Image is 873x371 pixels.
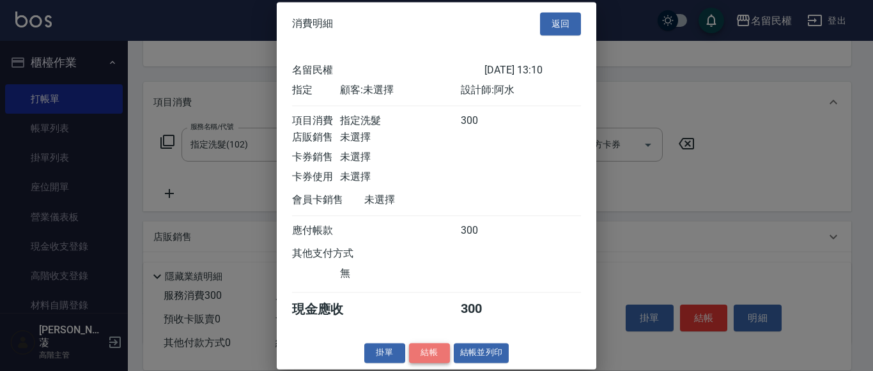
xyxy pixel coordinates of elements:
[364,193,484,207] div: 未選擇
[454,343,509,363] button: 結帳並列印
[461,224,509,238] div: 300
[292,151,340,164] div: 卡券銷售
[292,247,389,261] div: 其他支付方式
[340,267,460,280] div: 無
[292,131,340,144] div: 店販銷售
[292,114,340,128] div: 項目消費
[292,301,364,318] div: 現金應收
[340,170,460,184] div: 未選擇
[461,84,581,97] div: 設計師: 阿水
[484,64,581,77] div: [DATE] 13:10
[364,343,405,363] button: 掛單
[340,131,460,144] div: 未選擇
[340,84,460,97] div: 顧客: 未選擇
[340,151,460,164] div: 未選擇
[340,114,460,128] div: 指定洗髮
[292,193,364,207] div: 會員卡銷售
[292,170,340,184] div: 卡券使用
[292,64,484,77] div: 名留民權
[461,114,509,128] div: 300
[461,301,509,318] div: 300
[409,343,450,363] button: 結帳
[292,224,340,238] div: 應付帳款
[540,12,581,36] button: 返回
[292,17,333,30] span: 消費明細
[292,84,340,97] div: 指定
